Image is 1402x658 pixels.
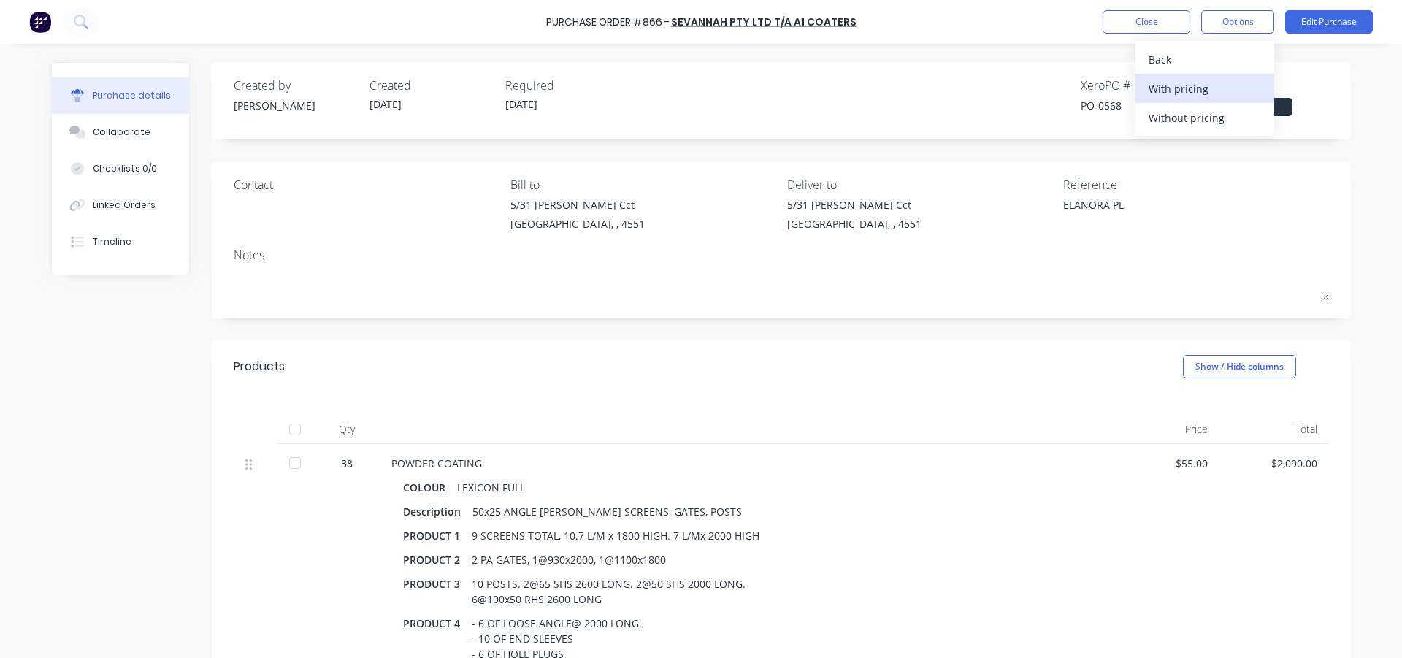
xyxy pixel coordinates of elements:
div: PRODUCT 2 [403,549,472,570]
div: 9 SCREENS TOTAL, 10.7 L/M x 1800 HIGH. 7 L/Mx 2000 HIGH [472,525,759,546]
button: Edit Purchase [1285,10,1373,34]
div: PRODUCT 3 [403,573,472,594]
button: Show / Hide columns [1183,355,1296,378]
div: Created [369,77,494,94]
div: Price [1110,415,1219,444]
div: Created by [234,77,358,94]
div: Timeline [93,235,131,248]
div: Purchase details [93,89,171,102]
div: [GEOGRAPHIC_DATA], , 4551 [787,216,922,232]
button: Close [1103,10,1190,34]
button: Checklists 0/0 [52,150,189,187]
div: [GEOGRAPHIC_DATA], , 4551 [510,216,645,232]
div: 5/31 [PERSON_NAME] Cct [787,197,922,213]
div: Total [1219,415,1329,444]
div: COLOUR [403,477,457,498]
div: Contact [234,176,499,194]
button: Options [1201,10,1274,34]
div: Description [403,501,472,522]
div: Required [505,77,629,94]
div: Xero PO # [1081,77,1205,94]
div: Deliver to [787,176,1053,194]
div: Bill to [510,176,776,194]
button: Back [1135,45,1274,74]
div: PRODUCT 4 [403,613,472,634]
div: [PERSON_NAME] [234,98,358,113]
button: Collaborate [52,114,189,150]
div: Without pricing [1149,107,1261,129]
textarea: ELANORA PL [1063,197,1246,230]
a: SEVANNAH PTY LTD T/A A1 Coaters [671,15,857,29]
img: Factory [29,11,51,33]
div: PO-0568 [1081,98,1205,113]
button: Without pricing [1135,103,1274,132]
div: Reference [1063,176,1329,194]
div: Collaborate [93,126,150,139]
button: With pricing [1135,74,1274,103]
div: With pricing [1149,78,1261,99]
div: PRODUCT 1 [403,525,472,546]
button: Timeline [52,223,189,260]
button: Purchase details [52,77,189,114]
div: 10 POSTS. 2@65 SHS 2600 LONG. 2@50 SHS 2000 LONG. 6@100x50 RHS 2600 LONG [472,573,746,610]
div: 2 PA GATES, 1@930x2000, 1@1100x1800 [472,549,666,570]
div: 50x25 ANGLE [PERSON_NAME] SCREENS, GATES, POSTS [472,501,742,522]
div: Purchase Order #866 - [546,15,670,30]
div: $55.00 [1122,456,1208,471]
div: Back [1149,49,1261,70]
div: 38 [326,456,368,471]
div: Checklists 0/0 [93,162,157,175]
div: POWDER COATING [391,456,1098,471]
div: LEXICON FULL [457,477,525,498]
div: Notes [234,246,1329,264]
button: Linked Orders [52,187,189,223]
div: Qty [314,415,380,444]
div: 5/31 [PERSON_NAME] Cct [510,197,645,213]
div: Products [234,358,285,375]
div: $2,090.00 [1231,456,1317,471]
div: Linked Orders [93,199,156,212]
